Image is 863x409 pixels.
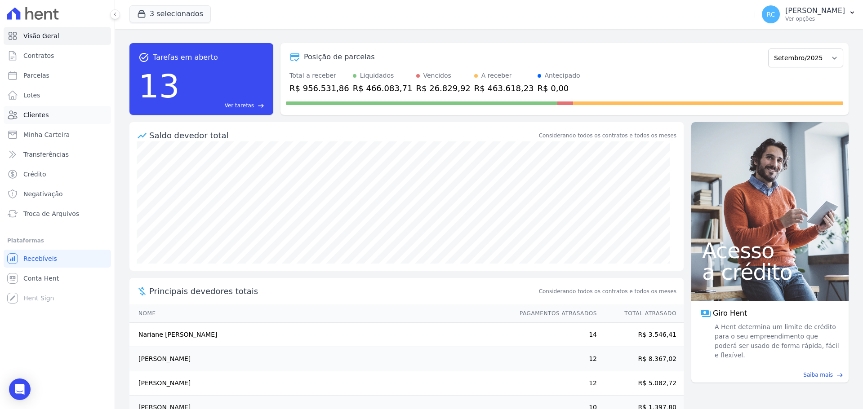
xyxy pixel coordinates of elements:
[4,250,111,268] a: Recebíveis
[23,209,79,218] span: Troca de Arquivos
[755,2,863,27] button: RC [PERSON_NAME] Ver opções
[4,145,111,163] a: Transferências
[23,254,57,263] span: Recebíveis
[23,150,69,159] span: Transferências
[702,240,838,261] span: Acesso
[539,132,676,140] div: Considerando todos os contratos e todos os meses
[597,323,684,347] td: R$ 3.546,41
[129,304,511,323] th: Nome
[23,110,49,119] span: Clientes
[138,52,149,63] span: task_alt
[129,5,211,22] button: 3 selecionados
[149,285,537,297] span: Principais devedores totais
[23,31,59,40] span: Visão Geral
[129,371,511,396] td: [PERSON_NAME]
[153,52,218,63] span: Tarefas em aberto
[597,304,684,323] th: Total Atrasado
[713,322,840,360] span: A Hent determina um limite de crédito para o seu empreendimento que poderá ser usado de forma ráp...
[23,189,63,198] span: Negativação
[4,27,111,45] a: Visão Geral
[423,71,451,80] div: Vencidos
[597,347,684,371] td: R$ 8.367,02
[597,371,684,396] td: R$ 5.082,72
[23,71,49,80] span: Parcelas
[23,51,54,60] span: Contratos
[9,378,31,400] div: Open Intercom Messenger
[803,371,833,379] span: Saiba mais
[4,205,111,223] a: Troca de Arquivos
[538,82,580,94] div: R$ 0,00
[289,71,349,80] div: Total a receber
[4,269,111,287] a: Conta Hent
[4,66,111,84] a: Parcelas
[183,101,264,110] a: Ver tarefas east
[4,185,111,203] a: Negativação
[545,71,580,80] div: Antecipado
[129,323,511,347] td: Nariane [PERSON_NAME]
[836,372,843,378] span: east
[511,323,597,347] td: 14
[23,170,46,179] span: Crédito
[7,235,107,246] div: Plataformas
[785,15,845,22] p: Ver opções
[149,129,537,141] div: Saldo devedor total
[697,371,843,379] a: Saiba mais east
[138,63,180,110] div: 13
[4,47,111,65] a: Contratos
[416,82,471,94] div: R$ 26.829,92
[702,261,838,283] span: a crédito
[713,308,747,319] span: Giro Hent
[511,371,597,396] td: 12
[785,6,845,15] p: [PERSON_NAME]
[4,165,111,183] a: Crédito
[360,71,394,80] div: Liquidados
[23,130,70,139] span: Minha Carteira
[353,82,413,94] div: R$ 466.083,71
[767,11,775,18] span: RC
[23,274,59,283] span: Conta Hent
[289,82,349,94] div: R$ 956.531,86
[4,86,111,104] a: Lotes
[511,304,597,323] th: Pagamentos Atrasados
[4,126,111,144] a: Minha Carteira
[4,106,111,124] a: Clientes
[481,71,512,80] div: A receber
[539,287,676,295] span: Considerando todos os contratos e todos os meses
[511,347,597,371] td: 12
[225,101,254,110] span: Ver tarefas
[304,52,375,62] div: Posição de parcelas
[129,347,511,371] td: [PERSON_NAME]
[474,82,534,94] div: R$ 463.618,23
[258,102,264,109] span: east
[23,91,40,100] span: Lotes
